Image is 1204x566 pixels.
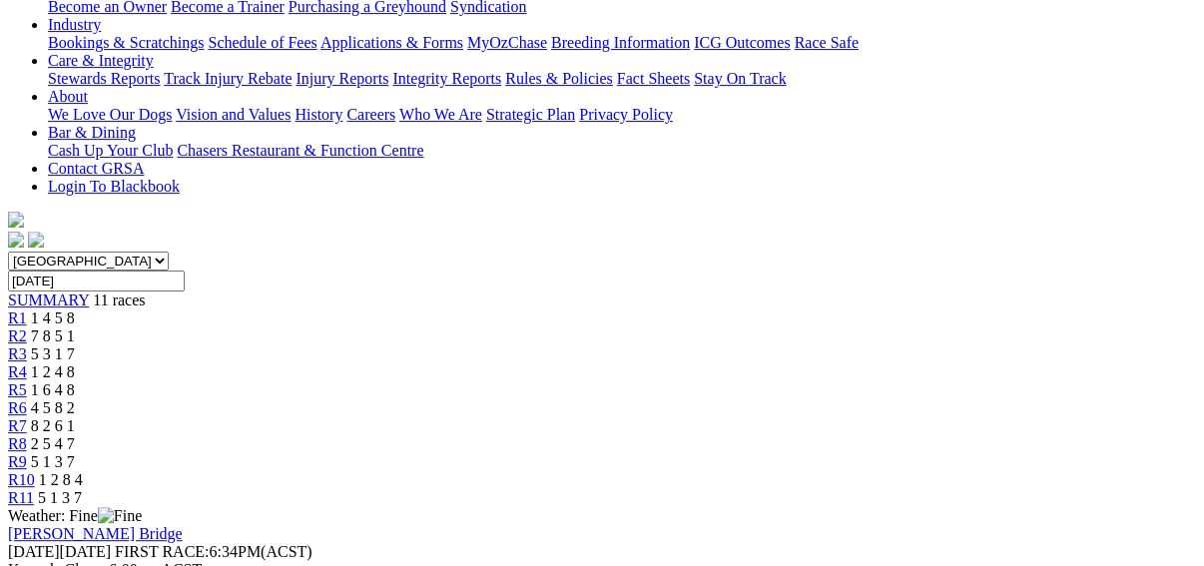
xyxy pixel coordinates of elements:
[8,232,24,248] img: facebook.svg
[48,106,1196,124] div: About
[8,489,34,506] a: R11
[31,417,75,434] span: 8 2 6 1
[8,327,27,344] a: R2
[48,70,1196,88] div: Care & Integrity
[551,34,690,51] a: Breeding Information
[31,327,75,344] span: 7 8 5 1
[31,453,75,470] span: 5 1 3 7
[31,399,75,416] span: 4 5 8 2
[48,142,173,159] a: Cash Up Your Club
[31,435,75,452] span: 2 5 4 7
[8,212,24,228] img: logo-grsa-white.png
[48,70,160,87] a: Stewards Reports
[48,52,154,69] a: Care & Integrity
[48,124,136,141] a: Bar & Dining
[31,381,75,398] span: 1 6 4 8
[176,106,291,123] a: Vision and Values
[93,291,145,308] span: 11 races
[8,453,27,470] a: R9
[8,525,183,542] a: [PERSON_NAME] Bridge
[8,399,27,416] a: R6
[98,507,142,525] img: Fine
[8,309,27,326] a: R1
[694,34,790,51] a: ICG Outcomes
[794,34,858,51] a: Race Safe
[505,70,613,87] a: Rules & Policies
[8,435,27,452] a: R8
[467,34,547,51] a: MyOzChase
[208,34,316,51] a: Schedule of Fees
[346,106,395,123] a: Careers
[579,106,673,123] a: Privacy Policy
[31,309,75,326] span: 1 4 5 8
[48,106,172,123] a: We Love Our Dogs
[8,471,35,488] a: R10
[164,70,292,87] a: Track Injury Rebate
[177,142,423,159] a: Chasers Restaurant & Function Centre
[48,34,204,51] a: Bookings & Scratchings
[399,106,482,123] a: Who We Are
[8,363,27,380] a: R4
[320,34,463,51] a: Applications & Forms
[115,543,209,560] span: FIRST RACE:
[8,543,111,560] span: [DATE]
[8,507,142,524] span: Weather: Fine
[486,106,575,123] a: Strategic Plan
[48,178,180,195] a: Login To Blackbook
[8,417,27,434] a: R7
[48,142,1196,160] div: Bar & Dining
[48,16,101,33] a: Industry
[115,543,312,560] span: 6:34PM(ACST)
[39,471,83,488] span: 1 2 8 4
[8,381,27,398] a: R5
[48,160,144,177] a: Contact GRSA
[8,291,89,308] a: SUMMARY
[31,345,75,362] span: 5 3 1 7
[392,70,501,87] a: Integrity Reports
[296,70,388,87] a: Injury Reports
[48,34,1196,52] div: Industry
[295,106,342,123] a: History
[8,543,60,560] span: [DATE]
[694,70,786,87] a: Stay On Track
[38,489,82,506] span: 5 1 3 7
[8,345,27,362] a: R3
[8,271,185,291] input: Select date
[31,363,75,380] span: 1 2 4 8
[48,88,88,105] a: About
[617,70,690,87] a: Fact Sheets
[28,232,44,248] img: twitter.svg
